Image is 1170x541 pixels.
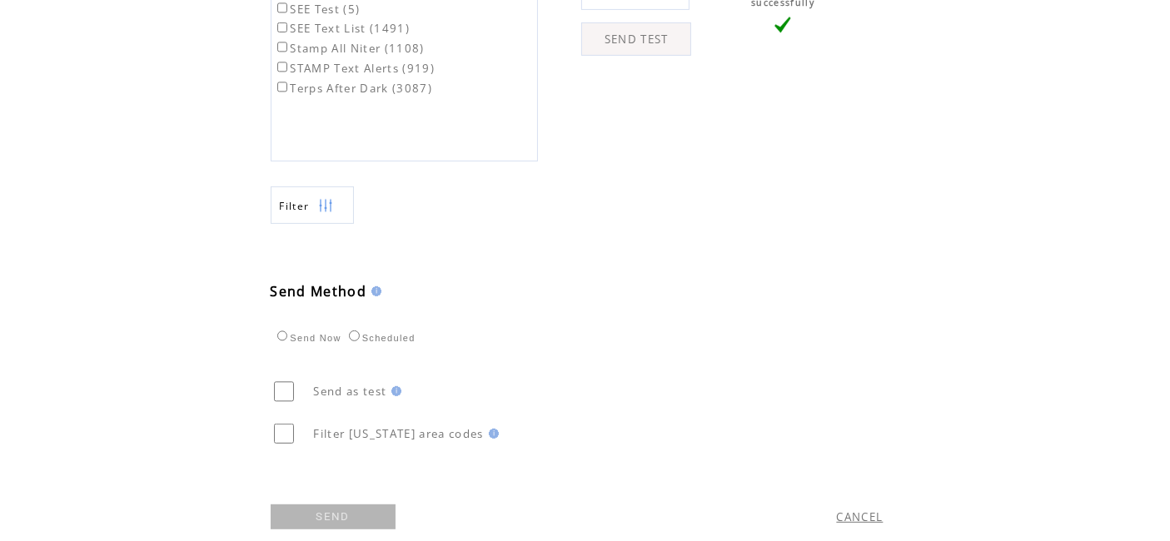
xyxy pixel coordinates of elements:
[349,330,360,341] input: Scheduled
[313,426,483,441] span: Filter [US_STATE] area codes
[774,17,791,33] img: vLarge.png
[271,186,354,224] a: Filter
[313,384,386,399] span: Send as test
[274,61,436,76] label: STAMP Text Alerts (919)
[277,82,288,92] input: Terps After Dark (3087)
[273,333,341,343] label: Send Now
[837,509,884,524] a: CANCEL
[386,386,401,396] img: help.gif
[271,282,367,300] span: Send Method
[274,21,411,36] label: SEE Text List (1491)
[274,81,433,96] label: Terps After Dark (3087)
[280,199,310,213] span: Show filters
[274,2,361,17] label: SEE Test (5)
[345,333,416,343] label: Scheduled
[581,22,691,56] a: SEND TEST
[277,42,288,52] input: Stamp All Niter (1108)
[484,429,499,439] img: help.gif
[271,504,396,529] a: SEND
[277,62,288,72] input: STAMP Text Alerts (919)
[318,187,333,225] img: filters.png
[366,286,381,296] img: help.gif
[277,330,288,341] input: Send Now
[274,41,425,56] label: Stamp All Niter (1108)
[277,2,288,13] input: SEE Test (5)
[277,22,288,33] input: SEE Text List (1491)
